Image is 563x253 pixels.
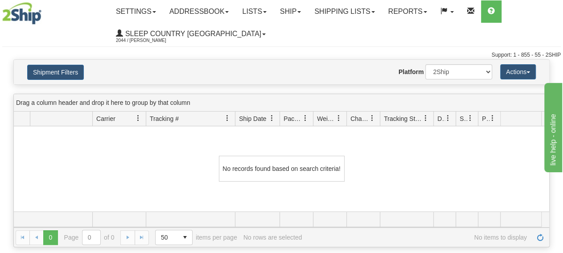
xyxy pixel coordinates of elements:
span: Tracking # [150,114,179,123]
a: Settings [109,0,163,23]
span: Weight [317,114,336,123]
a: Ship [273,0,308,23]
span: No items to display [308,234,527,241]
div: Support: 1 - 855 - 55 - 2SHIP [2,51,561,59]
a: Reports [382,0,434,23]
a: Delivery Status filter column settings [440,111,456,126]
span: Charge [350,114,369,123]
a: Pickup Status filter column settings [485,111,500,126]
div: grid grouping header [14,94,549,112]
span: Page 0 [43,230,58,245]
span: Page sizes drop down [155,230,193,245]
a: Tracking # filter column settings [220,111,235,126]
span: Shipment Issues [460,114,467,123]
a: Ship Date filter column settings [264,111,279,126]
span: Delivery Status [437,114,445,123]
div: live help - online [7,5,82,16]
span: 50 [161,233,173,242]
button: Actions [500,64,536,79]
div: No rows are selected [243,234,302,241]
img: logo2044.jpg [2,2,41,25]
a: Refresh [533,230,547,245]
a: Weight filter column settings [331,111,346,126]
a: Addressbook [163,0,236,23]
span: Pickup Status [482,114,489,123]
span: Carrier [96,114,115,123]
button: Shipment Filters [27,65,84,80]
span: 2044 / [PERSON_NAME] [116,36,183,45]
a: Sleep Country [GEOGRAPHIC_DATA] 2044 / [PERSON_NAME] [109,23,272,45]
span: Packages [284,114,302,123]
a: Packages filter column settings [298,111,313,126]
a: Tracking Status filter column settings [418,111,433,126]
span: Tracking Status [384,114,423,123]
a: Lists [235,0,273,23]
span: select [178,230,192,245]
span: Ship Date [239,114,266,123]
iframe: chat widget [542,81,562,172]
a: Shipment Issues filter column settings [463,111,478,126]
span: Page of 0 [64,230,115,245]
a: Carrier filter column settings [131,111,146,126]
div: No records found based on search criteria! [219,156,345,182]
span: Sleep Country [GEOGRAPHIC_DATA] [123,30,261,37]
a: Charge filter column settings [365,111,380,126]
span: items per page [155,230,237,245]
label: Platform [399,67,424,76]
a: Shipping lists [308,0,381,23]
